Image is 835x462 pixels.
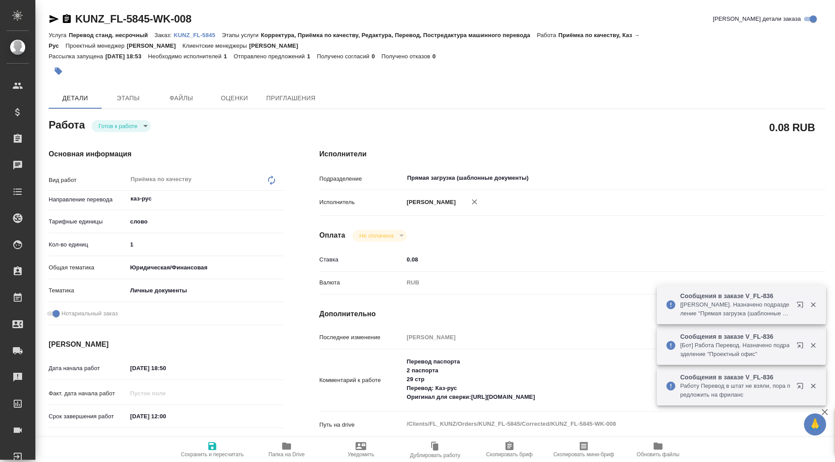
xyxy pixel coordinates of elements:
div: Готов к работе [92,120,151,132]
p: Проектный менеджер [65,42,126,49]
button: Скопировать ссылку для ЯМессенджера [49,14,59,24]
button: Удалить исполнителя [465,192,484,212]
span: Папка на Drive [268,451,305,458]
p: 1 [224,53,234,60]
p: Заказ: [154,32,173,38]
p: [Бот] Работа Перевод. Назначено подразделение "Проектный офис" [680,341,791,359]
span: Нотариальный заказ [61,309,118,318]
p: 0 [372,53,381,60]
p: Ставка [319,255,404,264]
button: Закрыть [804,382,822,390]
p: Тематика [49,286,127,295]
p: Вид работ [49,176,127,185]
span: Обновить файлы [637,451,680,458]
span: Этапы [107,93,149,104]
p: [PERSON_NAME] [127,42,183,49]
button: Добавить тэг [49,61,68,81]
button: Open [279,198,281,200]
div: Юридическая/Финансовая [127,260,284,275]
p: [PERSON_NAME] [249,42,305,49]
p: Общая тематика [49,263,127,272]
h4: Дополнительно [319,309,825,319]
span: Скопировать мини-бриф [553,451,614,458]
p: Исполнитель [319,198,404,207]
p: Корректура, Приёмка по качеству, Редактура, Перевод, Постредактура машинного перевода [261,32,537,38]
p: [DATE] 18:53 [105,53,148,60]
p: Получено отказов [382,53,433,60]
p: Тарифные единицы [49,217,127,226]
input: Пустое поле [404,331,783,344]
p: Сообщения в заказе V_FL-836 [680,332,791,341]
span: Приглашения [266,93,316,104]
button: Закрыть [804,301,822,309]
p: Дата начала работ [49,364,127,373]
p: Подразделение [319,174,404,183]
p: Кол-во единиц [49,240,127,249]
p: [PERSON_NAME] [404,198,456,207]
input: ✎ Введи что-нибудь [404,253,783,266]
button: Готов к работе [96,122,140,130]
p: Рассылка запущена [49,53,105,60]
p: Комментарий к работе [319,376,404,385]
p: Валюта [319,278,404,287]
span: Детали [54,93,96,104]
input: ✎ Введи что-нибудь [127,238,284,251]
h2: 0.08 RUB [769,120,815,135]
p: Необходимо исполнителей [148,53,224,60]
button: Закрыть [804,341,822,349]
span: Дублировать работу [410,452,460,458]
button: Обновить файлы [621,437,695,462]
p: Срок завершения работ [49,412,127,421]
p: 1 [307,53,317,60]
p: Работа [537,32,559,38]
input: ✎ Введи что-нибудь [127,362,204,375]
button: Уведомить [324,437,398,462]
p: Отправлено предложений [234,53,307,60]
h2: Работа [49,116,85,132]
p: Работу Перевод в штат не взяли, пора предложить на фриланс [680,382,791,399]
p: Путь на drive [319,420,404,429]
span: Оценки [213,93,256,104]
p: Получено согласий [317,53,372,60]
h4: Исполнители [319,149,825,159]
div: Готов к работе [352,230,407,242]
div: слово [127,214,284,229]
p: Услуга [49,32,69,38]
button: Скопировать ссылку [61,14,72,24]
button: Не оплачена [357,232,396,239]
textarea: Перевод паспорта 2 паспорта 29 стр Перевод: Каз-рус Оригинал для сверки:[URL][DOMAIN_NAME] [404,354,783,405]
span: Файлы [160,93,203,104]
div: RUB [404,275,783,290]
h4: [PERSON_NAME] [49,339,284,350]
button: Дублировать работу [398,437,472,462]
textarea: /Clients/FL_KUNZ/Orders/KUNZ_FL-5845/Corrected/KUNZ_FL-5845-WK-008 [404,417,783,432]
button: Открыть в новой вкладке [791,337,812,358]
button: Открыть в новой вкладке [791,296,812,317]
p: Направление перевода [49,195,127,204]
input: Пустое поле [127,387,204,400]
h4: Оплата [319,230,345,241]
div: Личные документы [127,283,284,298]
p: Факт. дата начала работ [49,389,127,398]
button: Сохранить и пересчитать [175,437,249,462]
p: Последнее изменение [319,333,404,342]
span: Скопировать бриф [486,451,532,458]
p: Клиентские менеджеры [183,42,249,49]
button: Папка на Drive [249,437,324,462]
a: KUNZ_FL-5845-WK-008 [75,13,192,25]
h4: Основная информация [49,149,284,159]
button: Скопировать бриф [472,437,547,462]
p: Сообщения в заказе V_FL-836 [680,292,791,300]
p: KUNZ_FL-5845 [174,32,222,38]
a: KUNZ_FL-5845 [174,31,222,38]
p: Перевод станд. несрочный [69,32,154,38]
button: Открыть в новой вкладке [791,377,812,398]
p: 0 [433,53,442,60]
button: Скопировать мини-бриф [547,437,621,462]
button: Open [778,177,780,179]
span: Уведомить [348,451,374,458]
p: Этапы услуги [222,32,261,38]
span: [PERSON_NAME] детали заказа [713,15,801,23]
p: [[PERSON_NAME]. Назначено подразделение "Прямая загрузка (шаблонные документы)" [680,300,791,318]
span: Сохранить и пересчитать [181,451,244,458]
